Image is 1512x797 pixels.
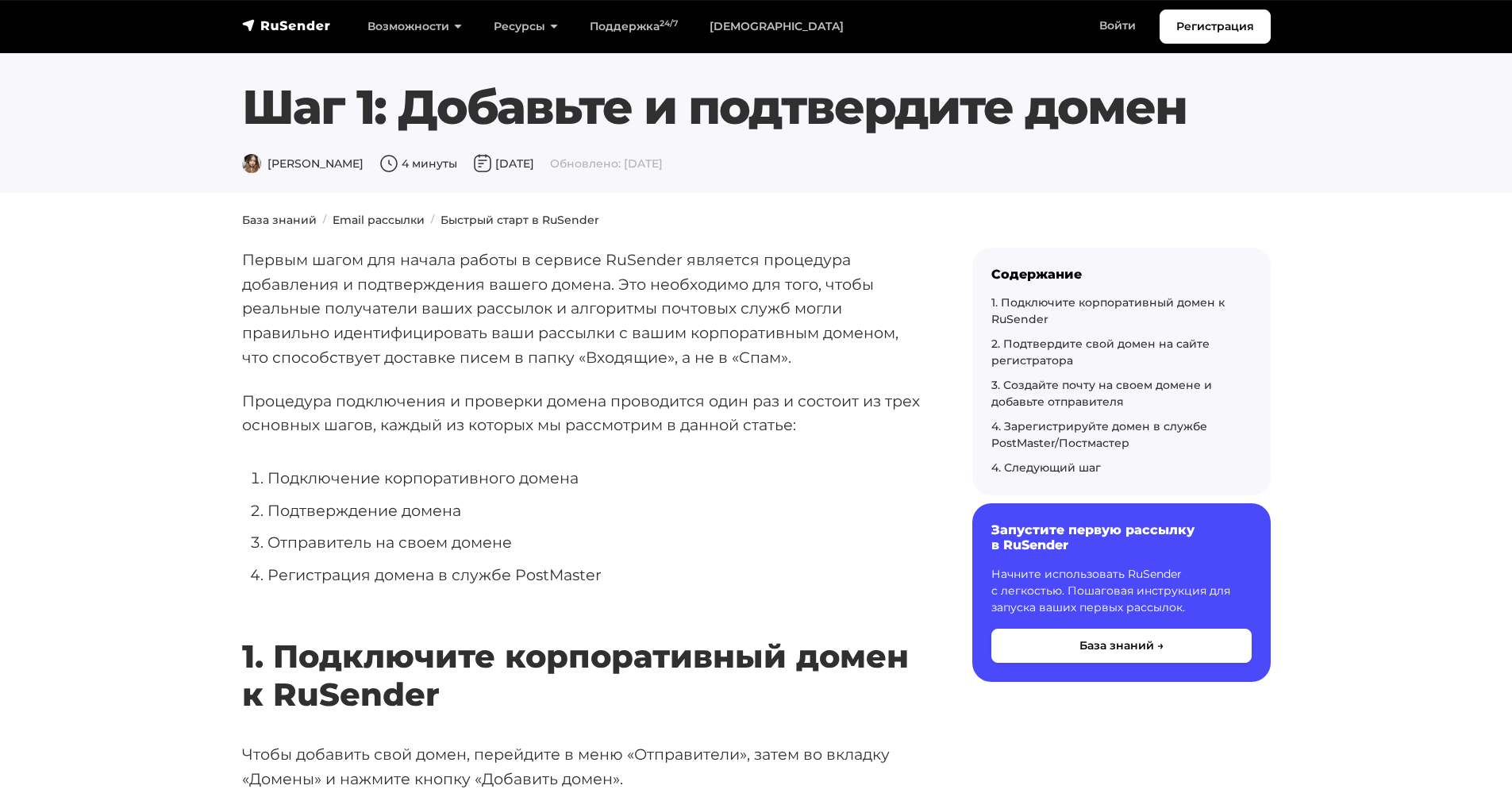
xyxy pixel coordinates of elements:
a: 4. Следующий шаг [991,460,1101,475]
a: Возможности [352,10,478,43]
a: 2. Подтвердите свой домен на сайте регистратора [991,337,1210,368]
a: [DEMOGRAPHIC_DATA] [694,10,860,43]
img: Дата публикации [473,154,492,173]
a: Email рассылки [333,213,425,227]
a: 1. Подключите корпоративный домен к RuSender [991,295,1225,326]
a: 3. Создайте почту на своем домене и добавьте отправителя [991,378,1212,409]
a: Войти [1083,10,1152,42]
span: [PERSON_NAME] [242,156,364,171]
h1: Шаг 1: Добавьте и подтвердите домен [242,79,1271,136]
p: Первым шагом для начала работы в сервисе RuSender является процедура добавления и подтверждения в... [242,248,921,370]
p: Начните использовать RuSender с легкостью. Пошаговая инструкция для запуска ваших первых рассылок. [991,566,1252,616]
sup: 24/7 [660,18,678,29]
li: Подключение корпоративного домена [267,466,921,491]
li: Регистрация домена в службе PostMaster [267,563,921,587]
p: Процедура подключения и проверки домена проводится один раз и состоит из трех основных шагов, каж... [242,389,921,437]
h2: 1. Подключите корпоративный домен к RuSender [242,591,921,714]
span: Обновлено: [DATE] [550,156,663,171]
a: Регистрация [1160,10,1271,44]
img: Время чтения [379,154,398,173]
a: База знаний [242,213,317,227]
nav: breadcrumb [233,212,1280,229]
a: Запустите первую рассылку в RuSender Начните использовать RuSender с легкостью. Пошаговая инструк... [972,503,1271,681]
h6: Запустите первую рассылку в RuSender [991,522,1252,553]
a: Быстрый старт в RuSender [441,213,599,227]
button: База знаний → [991,629,1252,663]
a: 4. Зарегистрируйте домен в службе PostMaster/Постмастер [991,419,1207,450]
span: [DATE] [473,156,534,171]
li: Отправитель на своем домене [267,530,921,555]
span: 4 минуты [379,156,457,171]
p: Чтобы добавить свой домен, перейдите в меню «Отправители», затем во вкладку «Домены» и нажмите кн... [242,742,921,791]
a: Поддержка24/7 [574,10,694,43]
div: Содержание [991,267,1252,282]
li: Подтверждение домена [267,499,921,523]
img: RuSender [242,17,331,33]
a: Ресурсы [478,10,574,43]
